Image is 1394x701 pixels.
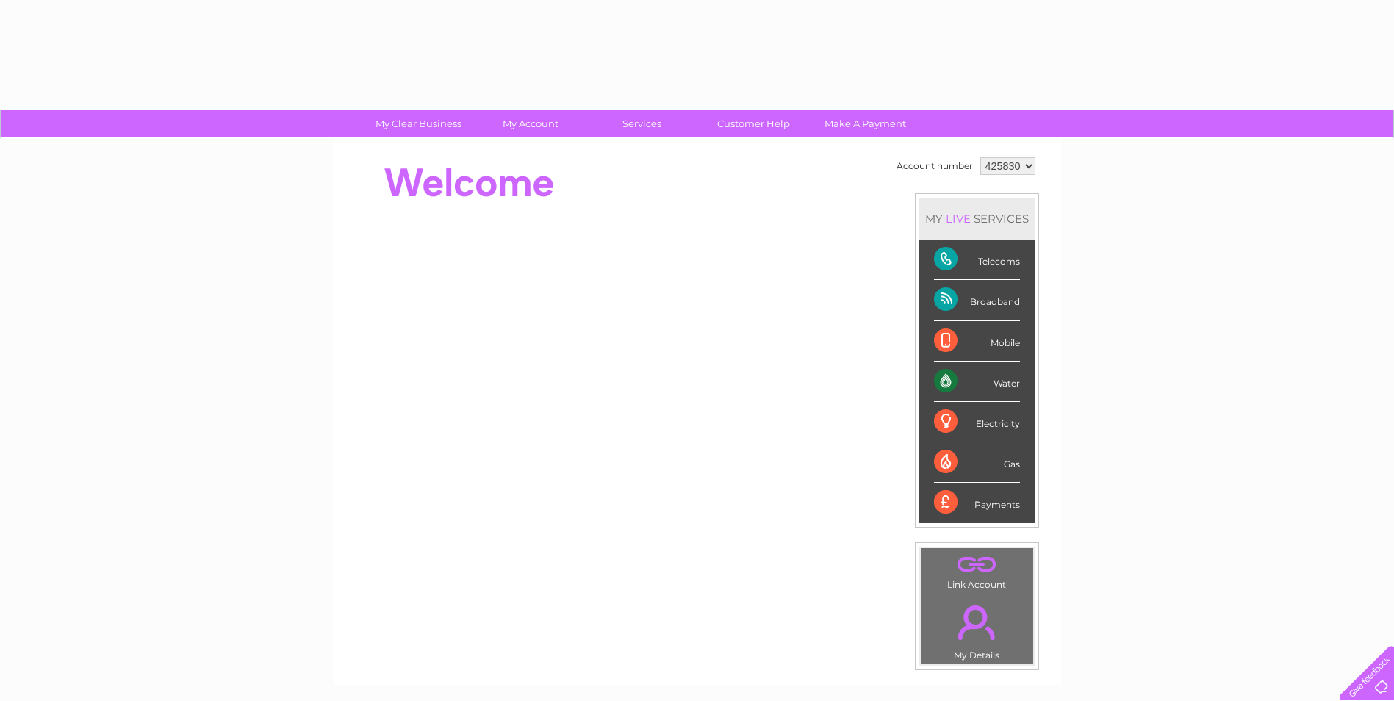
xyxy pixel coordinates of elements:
div: LIVE [943,212,974,226]
div: Payments [934,483,1020,522]
td: Account number [893,154,977,179]
a: My Account [470,110,591,137]
div: Telecoms [934,240,1020,280]
div: Water [934,362,1020,402]
div: MY SERVICES [919,198,1035,240]
div: Gas [934,442,1020,483]
td: Link Account [920,547,1034,594]
td: My Details [920,593,1034,665]
div: Mobile [934,321,1020,362]
div: Electricity [934,402,1020,442]
a: . [924,552,1030,578]
a: Services [581,110,703,137]
a: My Clear Business [358,110,479,137]
a: Make A Payment [805,110,926,137]
a: Customer Help [693,110,814,137]
a: . [924,597,1030,648]
div: Broadband [934,280,1020,320]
